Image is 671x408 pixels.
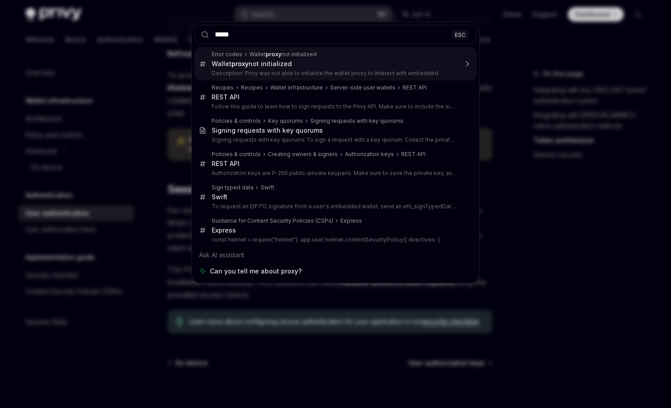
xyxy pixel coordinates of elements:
div: Policies & controls [212,151,261,158]
div: Recipes [212,84,234,91]
div: Swift [261,184,274,191]
div: Policies & controls [212,117,261,125]
div: Wallet infrastructure [270,84,323,91]
div: Server-side user wallets [330,84,395,91]
div: REST API [401,151,426,158]
p: Signing requests with key quorums To sign a request with a key quorum: Collect the private keys for [212,136,458,143]
div: Swift [212,193,227,201]
span: Can you tell me about proxy? [210,267,302,276]
div: Express [340,217,362,224]
p: Description: Privy was not able to initialize the wallet proxy to interact with embedded [212,70,458,77]
div: REST API [212,160,240,168]
div: Recipes [241,84,263,91]
b: proxy [266,51,281,58]
b: proxy [231,60,249,67]
div: Key quorums [268,117,303,125]
div: Ask AI assistant [195,247,476,263]
div: Sign typed data [212,184,254,191]
div: Wallet not initialized [212,60,292,68]
div: Express [212,226,236,234]
div: REST API [403,84,427,91]
div: Creating owners & signers [268,151,338,158]
div: Signing requests with key quorums [310,117,404,125]
div: Signing requests with key quorums [212,126,323,135]
p: Authorization keys are P-256 public-private keypairs. Make sure to save the private key, as Privy [212,170,458,177]
p: To request an EIP712 signature from a user's embedded wallet, send an eth_signTypedData_v4 JSON- [212,203,458,210]
div: Wallet not initialized [249,51,317,58]
div: Error codes [212,51,242,58]
p: Follow this guide to learn how to sign requests to the Privy API. Make sure to include the signatu [212,103,458,110]
div: REST API [212,93,240,101]
p: const helmet = require("helmet"); app.use( helmet.contentSecurityPolicy({ directives: { [212,236,458,243]
div: Authorization keys [345,151,394,158]
div: ESC [452,30,468,39]
div: Guidance for Content Security Policies (CSPs) [212,217,333,224]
